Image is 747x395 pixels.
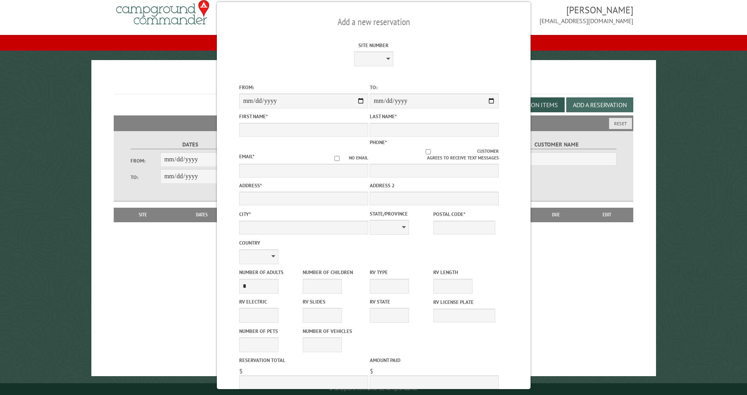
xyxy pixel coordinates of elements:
[114,73,634,94] h1: Reservations
[370,298,432,305] label: RV State
[303,327,365,335] label: Number of Vehicles
[239,182,368,189] label: Address
[239,367,243,375] span: $
[497,97,565,112] button: Edit Add-on Items
[303,269,365,276] label: Number of Children
[497,140,616,149] label: Customer Name
[581,208,634,222] th: Edit
[433,298,495,306] label: RV License Plate
[239,357,368,364] label: Reservation Total
[531,208,581,222] th: Due
[303,298,365,305] label: RV Slides
[239,327,301,335] label: Number of Pets
[609,118,632,129] button: Reset
[239,210,368,218] label: City
[309,42,438,49] label: Site Number
[370,182,499,189] label: Address 2
[239,298,301,305] label: RV Electric
[566,97,633,112] button: Add a Reservation
[169,208,236,222] th: Dates
[131,174,160,181] label: To:
[370,367,373,375] span: $
[433,269,495,276] label: RV Length
[239,239,368,247] label: Country
[239,153,254,160] label: Email
[325,156,349,161] input: No email
[131,140,250,149] label: Dates
[239,15,508,29] h2: Add a new reservation
[114,115,634,130] h2: Filters
[370,139,387,146] label: Phone
[325,155,368,161] label: No email
[239,113,368,120] label: First Name
[370,210,432,218] label: State/Province
[370,148,499,161] label: Customer agrees to receive text messages
[370,84,499,91] label: To:
[433,210,495,218] label: Postal Code
[370,357,499,364] label: Amount paid
[239,84,368,91] label: From:
[379,149,477,154] input: Customer agrees to receive text messages
[370,113,499,120] label: Last Name
[131,157,160,165] label: From:
[329,386,418,391] small: © Campground Commander LLC. All rights reserved.
[118,208,169,222] th: Site
[239,269,301,276] label: Number of Adults
[370,269,432,276] label: RV Type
